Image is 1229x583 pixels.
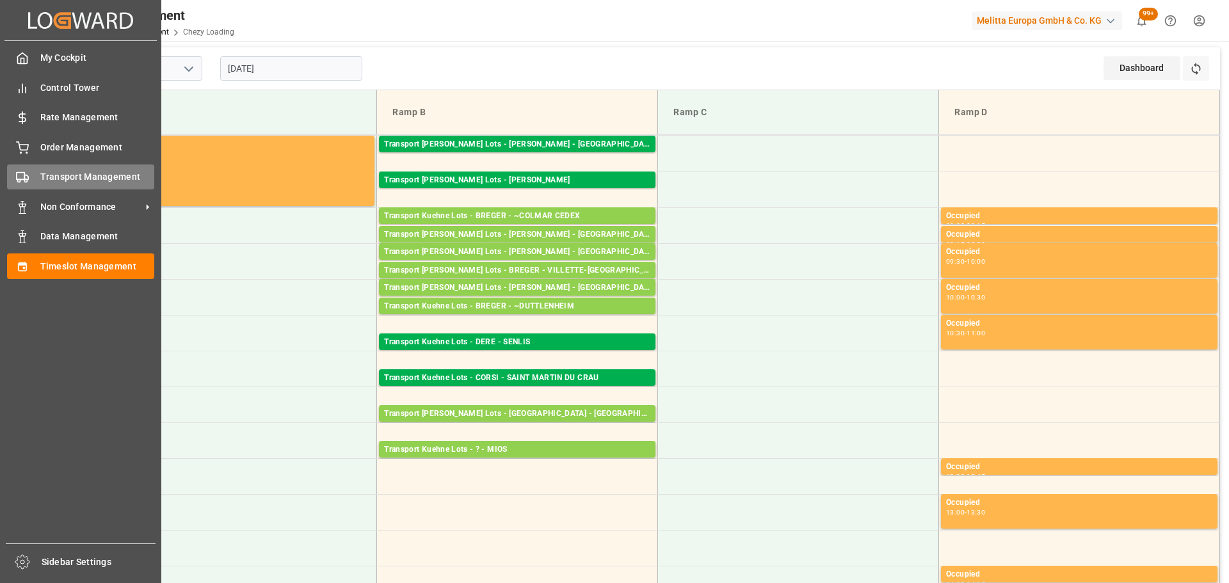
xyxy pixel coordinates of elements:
a: Rate Management [7,105,154,130]
div: Dashboard [1104,56,1180,80]
a: Order Management [7,134,154,159]
div: 13:30 [967,509,985,515]
div: 09:30 [946,259,965,264]
div: Melitta Europa GmbH & Co. KG [972,12,1122,30]
div: Transport [PERSON_NAME] Lots - [PERSON_NAME] - [GEOGRAPHIC_DATA] [384,246,650,259]
div: - [965,330,967,336]
div: Ramp A [106,100,366,124]
span: Sidebar Settings [42,555,156,569]
div: Pallets: 1,TU: ,City: CARQUEFOU,Arrival: [DATE] 00:00:00 [384,187,650,198]
div: 09:15 [946,241,965,247]
div: - [965,241,967,247]
div: Transport [PERSON_NAME] Lots - [PERSON_NAME] - [GEOGRAPHIC_DATA] [384,282,650,294]
div: - [965,223,967,228]
div: - [965,259,967,264]
div: Occupied [946,497,1212,509]
input: DD-MM-YYYY [220,56,362,81]
div: Pallets: ,TU: 232,City: [GEOGRAPHIC_DATA],Arrival: [DATE] 00:00:00 [384,259,650,269]
div: Occupied [946,568,1212,581]
span: Data Management [40,230,155,243]
div: Occupied [946,228,1212,241]
div: Transport Kuehne Lots - CORSI - SAINT MARTIN DU CRAU [384,372,650,385]
div: Pallets: 1,TU: 490,City: [GEOGRAPHIC_DATA],Arrival: [DATE] 00:00:00 [384,349,650,360]
div: Ramp C [668,100,928,124]
button: Melitta Europa GmbH & Co. KG [972,8,1127,33]
div: Ramp D [949,100,1209,124]
span: 99+ [1139,8,1158,20]
span: Timeslot Management [40,260,155,273]
div: Occupied [946,317,1212,330]
button: show 100 new notifications [1127,6,1156,35]
div: 10:00 [967,259,985,264]
div: 09:15 [967,223,985,228]
div: Transport [PERSON_NAME] Lots - BREGER - VILLETTE-[GEOGRAPHIC_DATA] [384,264,650,277]
a: Control Tower [7,75,154,100]
div: 10:30 [946,330,965,336]
div: Transport Kuehne Lots - ? - MIOS [384,443,650,456]
div: Transport [PERSON_NAME] Lots - [PERSON_NAME] [384,174,650,187]
div: Pallets: 16,TU: 28,City: MIOS,Arrival: [DATE] 00:00:00 [384,456,650,467]
div: Transport [PERSON_NAME] Lots - [GEOGRAPHIC_DATA] - [GEOGRAPHIC_DATA] [384,408,650,420]
div: Ramp B [387,100,647,124]
div: Occupied [946,210,1212,223]
span: Non Conformance [40,200,141,214]
div: Pallets: ,TU: 622,City: [GEOGRAPHIC_DATA][PERSON_NAME],Arrival: [DATE] 00:00:00 [384,385,650,395]
div: Pallets: 10,TU: 742,City: [GEOGRAPHIC_DATA],Arrival: [DATE] 00:00:00 [384,277,650,288]
div: 11:00 [967,330,985,336]
div: 10:30 [967,294,985,300]
div: Pallets: 1,TU: 52,City: ~[GEOGRAPHIC_DATA],Arrival: [DATE] 00:00:00 [384,313,650,324]
div: 12:30 [946,474,965,479]
div: Pallets: 4,TU: 760,City: [GEOGRAPHIC_DATA],Arrival: [DATE] 00:00:00 [384,420,650,431]
span: Control Tower [40,81,155,95]
a: Transport Management [7,164,154,189]
div: 09:00 [946,223,965,228]
div: 12:45 [967,474,985,479]
div: Pallets: 1,TU: ,City: [GEOGRAPHIC_DATA],Arrival: [DATE] 00:00:00 [384,241,650,252]
a: Data Management [7,224,154,249]
div: Pallets: ,TU: 93,City: [GEOGRAPHIC_DATA],Arrival: [DATE] 00:00:00 [384,294,650,305]
div: - [965,294,967,300]
span: My Cockpit [40,51,155,65]
div: 10:00 [946,294,965,300]
button: open menu [179,59,198,79]
div: Transport Kuehne Lots - BREGER - ~DUTTLENHEIM [384,300,650,313]
div: Pallets: ,TU: 46,City: ~COLMAR CEDEX,Arrival: [DATE] 00:00:00 [384,223,650,234]
div: Occupied [946,461,1212,474]
button: Help Center [1156,6,1185,35]
div: Occupied [946,246,1212,259]
div: Transport Kuehne Lots - DERE - SENLIS [384,336,650,349]
div: Transport Kuehne Lots - BREGER - ~COLMAR CEDEX [384,210,650,223]
div: Occupied [946,282,1212,294]
div: - [965,474,967,479]
a: Timeslot Management [7,253,154,278]
span: Transport Management [40,170,155,184]
div: Occupied [103,138,369,151]
div: 13:00 [946,509,965,515]
div: Transport [PERSON_NAME] Lots - [PERSON_NAME] - [GEOGRAPHIC_DATA][PERSON_NAME] [384,138,650,151]
div: - [965,509,967,515]
div: 09:30 [967,241,985,247]
a: My Cockpit [7,45,154,70]
div: Transport [PERSON_NAME] Lots - [PERSON_NAME] - [GEOGRAPHIC_DATA] [384,228,650,241]
span: Rate Management [40,111,155,124]
span: Order Management [40,141,155,154]
div: Pallets: ,TU: 35,City: [GEOGRAPHIC_DATA][PERSON_NAME],Arrival: [DATE] 00:00:00 [384,151,650,162]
